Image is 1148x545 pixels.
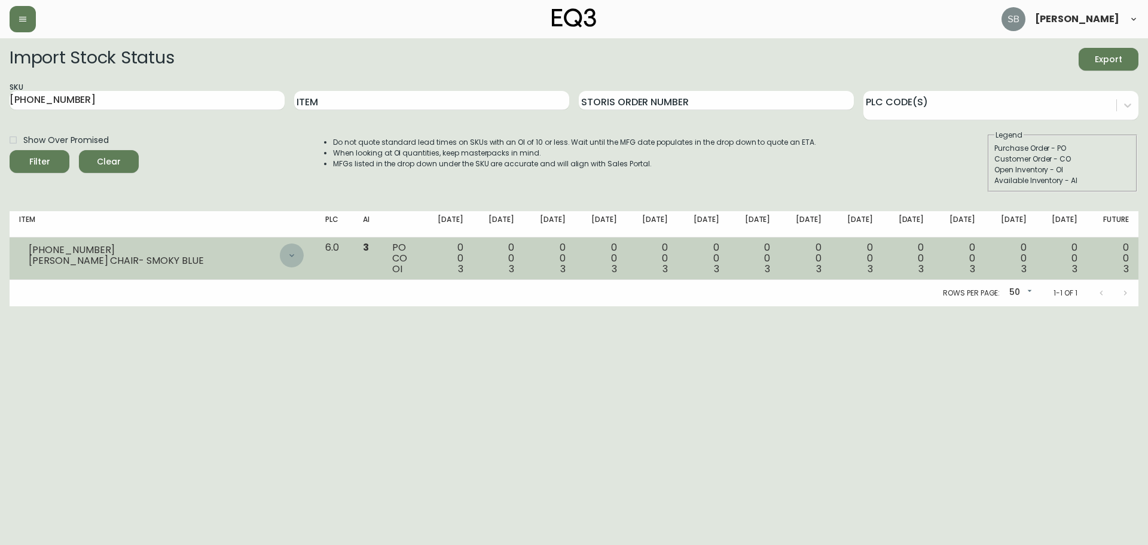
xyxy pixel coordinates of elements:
p: 1-1 of 1 [1054,288,1077,299]
div: [PHONE_NUMBER] [29,245,280,255]
th: [DATE] [1036,211,1088,238]
div: 50 [1004,283,1034,303]
th: [DATE] [729,211,780,238]
div: Available Inventory - AI [994,175,1131,186]
img: logo [552,8,596,28]
th: [DATE] [985,211,1036,238]
div: 0 0 [789,242,822,275]
div: 0 0 [533,242,566,275]
span: 3 [1123,262,1129,276]
div: [PHONE_NUMBER][PERSON_NAME] CHAIR- SMOKY BLUE [19,242,306,269]
div: Purchase Order - PO [994,143,1131,154]
div: 0 0 [431,242,463,275]
th: [DATE] [524,211,575,238]
p: Rows per page: [943,288,1000,299]
li: MFGs listed in the drop down under the SKU are accurate and will align with Sales Portal. [333,159,816,169]
span: Export [1088,52,1129,67]
th: [DATE] [575,211,627,238]
legend: Legend [994,130,1024,141]
span: 3 [868,262,873,276]
span: 3 [458,262,463,276]
th: Future [1087,211,1138,238]
span: Show Over Promised [23,134,109,147]
th: PLC [316,211,353,238]
span: 3 [765,262,770,276]
img: 9d441cf7d49ccab74e0d560c7564bcc8 [1002,7,1025,31]
span: OI [392,262,402,276]
li: Do not quote standard lead times on SKUs with an OI of 10 or less. Wait until the MFG date popula... [333,137,816,148]
span: 3 [1021,262,1027,276]
button: Clear [79,150,139,173]
span: 3 [918,262,924,276]
th: [DATE] [473,211,524,238]
div: 0 0 [1097,242,1129,275]
h2: Import Stock Status [10,48,174,71]
span: 3 [363,240,369,254]
div: 0 0 [636,242,668,275]
div: 0 0 [1046,242,1078,275]
th: Item [10,211,316,238]
div: 0 0 [943,242,975,275]
th: AI [353,211,383,238]
span: 3 [560,262,566,276]
div: PO CO [392,242,412,275]
th: [DATE] [626,211,677,238]
div: [PERSON_NAME] CHAIR- SMOKY BLUE [29,255,280,266]
span: [PERSON_NAME] [1035,14,1119,24]
button: Export [1079,48,1138,71]
div: 0 0 [483,242,515,275]
div: 0 0 [738,242,771,275]
div: 0 0 [687,242,719,275]
span: 3 [662,262,668,276]
th: [DATE] [422,211,473,238]
th: [DATE] [677,211,729,238]
div: Open Inventory - OI [994,165,1131,175]
div: 0 0 [892,242,924,275]
th: [DATE] [933,211,985,238]
th: [DATE] [883,211,934,238]
span: Clear [88,154,129,169]
span: 3 [714,262,719,276]
button: Filter [10,150,69,173]
th: [DATE] [780,211,831,238]
th: [DATE] [831,211,883,238]
div: 0 0 [585,242,617,275]
span: 3 [509,262,514,276]
span: 3 [1072,262,1077,276]
li: When looking at OI quantities, keep masterpacks in mind. [333,148,816,159]
div: 0 0 [994,242,1027,275]
span: 3 [612,262,617,276]
div: 0 0 [841,242,873,275]
span: 3 [970,262,975,276]
div: Customer Order - CO [994,154,1131,165]
span: 3 [816,262,822,276]
div: Filter [29,154,50,169]
td: 6.0 [316,238,353,280]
